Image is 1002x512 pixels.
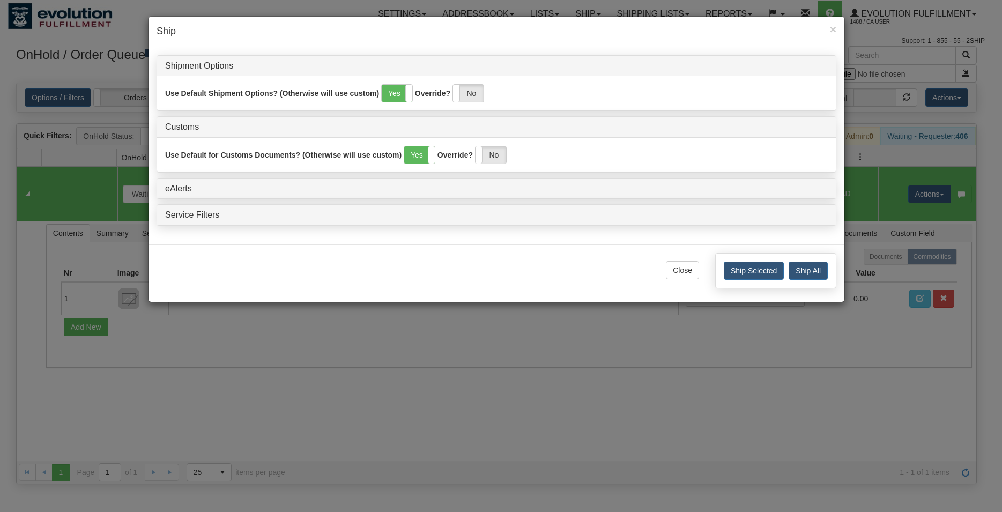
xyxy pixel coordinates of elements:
[476,146,506,164] label: No
[165,88,379,99] label: Use Default Shipment Options? (Otherwise will use custom)
[382,85,412,102] label: Yes
[165,122,199,131] a: Customs
[789,262,828,280] button: Ship All
[453,85,484,102] label: No
[165,61,233,70] a: Shipment Options
[666,261,699,279] button: Close
[415,88,450,99] label: Override?
[830,23,836,35] span: ×
[157,25,836,39] h4: Ship
[165,150,402,160] label: Use Default for Customs Documents? (Otherwise will use custom)
[724,262,784,280] button: Ship Selected
[165,184,192,193] a: eAlerts
[437,150,473,160] label: Override?
[165,210,219,219] a: Service Filters
[830,24,836,35] button: Close
[404,146,435,164] label: Yes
